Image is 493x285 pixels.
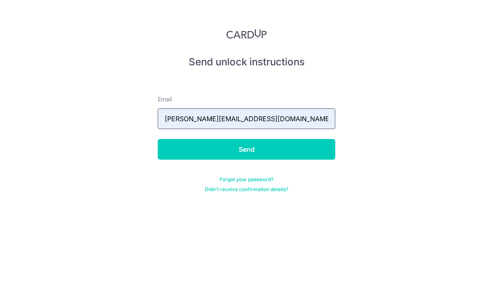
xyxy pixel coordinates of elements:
h5: Send unlock instructions [158,55,335,69]
span: translation missing: en.devise.label.Email [158,96,172,103]
input: Enter your Email [158,108,335,129]
a: Forgot your password? [220,176,273,183]
a: Didn't receive confirmation details? [205,186,288,193]
img: CardUp Logo [226,29,267,39]
input: Send [158,139,335,160]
